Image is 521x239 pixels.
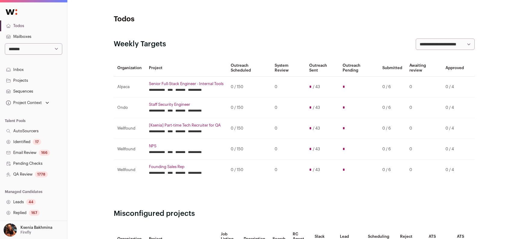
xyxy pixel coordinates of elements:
[20,230,31,235] p: Firefly
[406,139,442,160] td: 0
[379,60,406,77] th: Submitted
[442,139,467,160] td: 0 / 4
[379,77,406,97] td: 0 / 6
[2,223,54,237] button: Open dropdown
[114,118,145,139] td: Wellfound
[227,97,271,118] td: 0 / 150
[442,160,467,180] td: 0 / 4
[114,14,234,24] h1: Todos
[442,77,467,97] td: 0 / 4
[149,144,224,149] a: NPS
[271,139,306,160] td: 0
[114,60,145,77] th: Organization
[442,97,467,118] td: 0 / 4
[149,102,224,107] a: Staff Security Engineer
[39,150,50,156] div: 166
[406,60,442,77] th: Awaiting review
[406,160,442,180] td: 0
[5,100,42,105] div: Project Context
[20,225,52,230] p: Ksenia Bakhmina
[442,118,467,139] td: 0 / 4
[379,160,406,180] td: 0 / 6
[149,164,224,169] a: Founding Sales Rep
[271,60,306,77] th: System Review
[379,139,406,160] td: 0 / 6
[4,223,17,237] img: 13968079-medium_jpg
[29,210,40,216] div: 167
[149,123,224,128] a: [Ksenia] Part-time Tech Recruiter for QA
[227,118,271,139] td: 0 / 150
[313,147,320,152] span: / 43
[306,60,339,77] th: Outreach Sent
[406,118,442,139] td: 0
[227,139,271,160] td: 0 / 150
[145,60,227,77] th: Project
[114,77,145,97] td: Alpaca
[313,126,320,131] span: / 43
[35,171,48,177] div: 1778
[271,77,306,97] td: 0
[33,139,41,145] div: 17
[271,97,306,118] td: 0
[442,60,467,77] th: Approved
[114,39,166,49] h2: Weekly Targets
[271,118,306,139] td: 0
[26,199,36,205] div: 44
[313,167,320,172] span: / 43
[114,139,145,160] td: Wellfound
[114,209,475,219] h2: Misconfigured projects
[313,105,320,110] span: / 43
[406,77,442,97] td: 0
[313,84,320,89] span: / 43
[2,6,20,18] img: Wellfound
[227,77,271,97] td: 0 / 150
[114,97,145,118] td: Ondo
[379,97,406,118] td: 0 / 6
[114,160,145,180] td: Wellfound
[5,99,50,107] button: Open dropdown
[271,160,306,180] td: 0
[149,81,224,86] a: Senior Full-Stack Engineer - Internal Tools
[339,60,379,77] th: Outreach Pending
[227,160,271,180] td: 0 / 150
[406,97,442,118] td: 0
[379,118,406,139] td: 0 / 6
[227,60,271,77] th: Outreach Scheduled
